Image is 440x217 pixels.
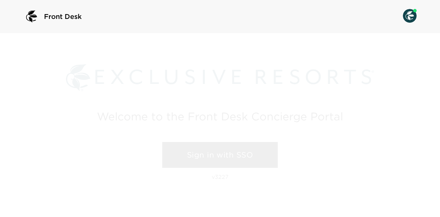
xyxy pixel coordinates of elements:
span: Front Desk [44,12,82,21]
img: User [403,9,417,23]
a: Sign in with SSO [162,142,278,168]
h2: Welcome to the Front Desk Concierge Portal [97,111,343,122]
img: logo [23,8,40,25]
img: Exclusive Resorts logo [66,64,374,91]
p: v3227 [212,173,229,180]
